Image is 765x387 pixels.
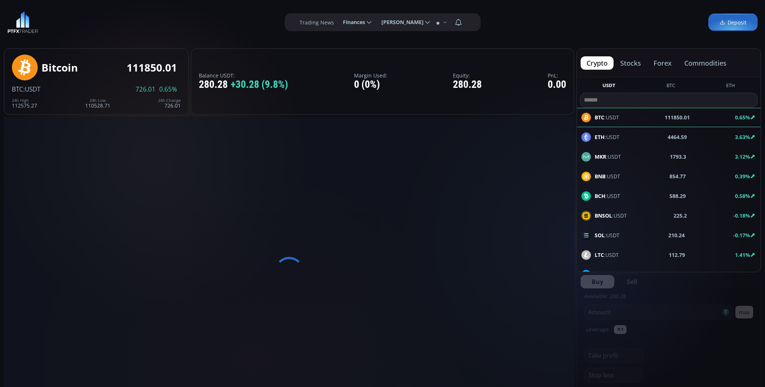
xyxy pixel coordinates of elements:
b: ETH [595,133,605,140]
b: 3.12% [735,153,750,160]
span: Finances [338,15,365,30]
b: LINK [595,271,607,278]
label: Equity: [453,73,482,78]
b: 225.2 [674,212,687,219]
div: 111850.01 [127,62,177,73]
b: 2.09% [735,271,750,278]
div: 280.28 [453,79,482,90]
b: -0.17% [733,232,750,239]
div: 0 (0%) [354,79,387,90]
b: 112.79 [669,251,685,259]
b: 0.39% [735,173,750,180]
b: 210.24 [668,231,685,239]
b: BCH [595,192,605,199]
b: 0.58% [735,192,750,199]
button: forex [648,56,678,70]
b: 1793.3 [670,153,686,161]
div: 24h Change [158,98,181,103]
b: 588.29 [669,192,686,200]
img: LOGO [7,11,38,33]
div: 280.28 [199,79,288,90]
div: Bitcoin [41,62,78,73]
b: -0.18% [733,212,750,219]
span: :USDT [595,133,619,141]
div: 726.01 [158,98,181,108]
span: 726.01 [136,86,156,93]
div: 24h Low [85,98,110,103]
b: 23.89 [672,271,685,278]
span: :USDT [595,192,620,200]
span: :USDT [595,251,619,259]
button: commodities [678,56,732,70]
label: Trading News [300,19,334,26]
b: 3.63% [735,133,750,140]
label: PnL: [548,73,566,78]
label: Margin Used: [354,73,387,78]
b: BNSOL [595,212,612,219]
button: BTC [664,82,678,91]
span: :USDT [595,231,619,239]
div: 0.00 [548,79,566,90]
button: USDT [599,82,618,91]
div: 24h High [12,98,37,103]
b: 4464.59 [668,133,687,141]
div: 112575.27 [12,98,37,108]
b: LTC [595,251,604,258]
span: :USDT [595,271,622,278]
span: :USDT [595,172,620,180]
span: Deposit [719,19,746,26]
span: [PERSON_NAME] [376,15,424,30]
button: ETH [723,82,738,91]
button: stocks [614,56,647,70]
b: BNB [595,173,605,180]
b: SOL [595,232,605,239]
button: crypto [581,56,614,70]
span: :USDT [23,85,40,93]
span: :USDT [595,212,627,219]
b: 854.77 [669,172,686,180]
b: 1.41% [735,251,750,258]
a: Deposit [708,14,758,31]
div: 110528.71 [85,98,110,108]
b: MKR [595,153,606,160]
span: 0.65% [159,86,177,93]
span: +30.28 (9.8%) [231,79,288,90]
label: Balance USDT: [199,73,288,78]
span: BTC [12,85,23,93]
span: :USDT [595,153,621,161]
